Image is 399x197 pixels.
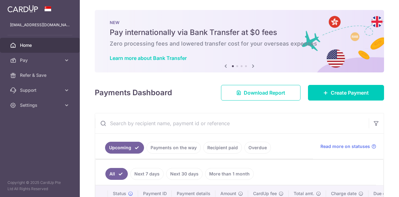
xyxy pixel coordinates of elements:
[20,102,61,108] span: Settings
[7,5,38,12] img: CardUp
[244,89,285,96] span: Download Report
[105,168,128,180] a: All
[20,72,61,78] span: Refer & Save
[220,190,236,197] span: Amount
[373,190,392,197] span: Due date
[95,87,172,98] h4: Payments Dashboard
[205,168,254,180] a: More than 1 month
[331,89,369,96] span: Create Payment
[95,10,384,72] img: Bank transfer banner
[110,27,369,37] h5: Pay internationally via Bank Transfer at $0 fees
[166,168,203,180] a: Next 30 days
[20,42,61,48] span: Home
[20,57,61,63] span: Pay
[113,190,126,197] span: Status
[221,85,300,101] a: Download Report
[331,190,357,197] span: Charge date
[294,190,314,197] span: Total amt.
[110,20,369,25] p: NEW
[147,142,201,154] a: Payments on the way
[244,142,271,154] a: Overdue
[130,168,164,180] a: Next 7 days
[10,22,70,28] p: [EMAIL_ADDRESS][DOMAIN_NAME]
[308,85,384,101] a: Create Payment
[105,142,144,154] a: Upcoming
[320,143,376,150] a: Read more on statuses
[110,55,187,61] a: Learn more about Bank Transfer
[95,113,369,133] input: Search by recipient name, payment id or reference
[20,87,61,93] span: Support
[203,142,242,154] a: Recipient paid
[320,143,370,150] span: Read more on statuses
[253,190,277,197] span: CardUp fee
[110,40,369,47] h6: Zero processing fees and lowered transfer cost for your overseas expenses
